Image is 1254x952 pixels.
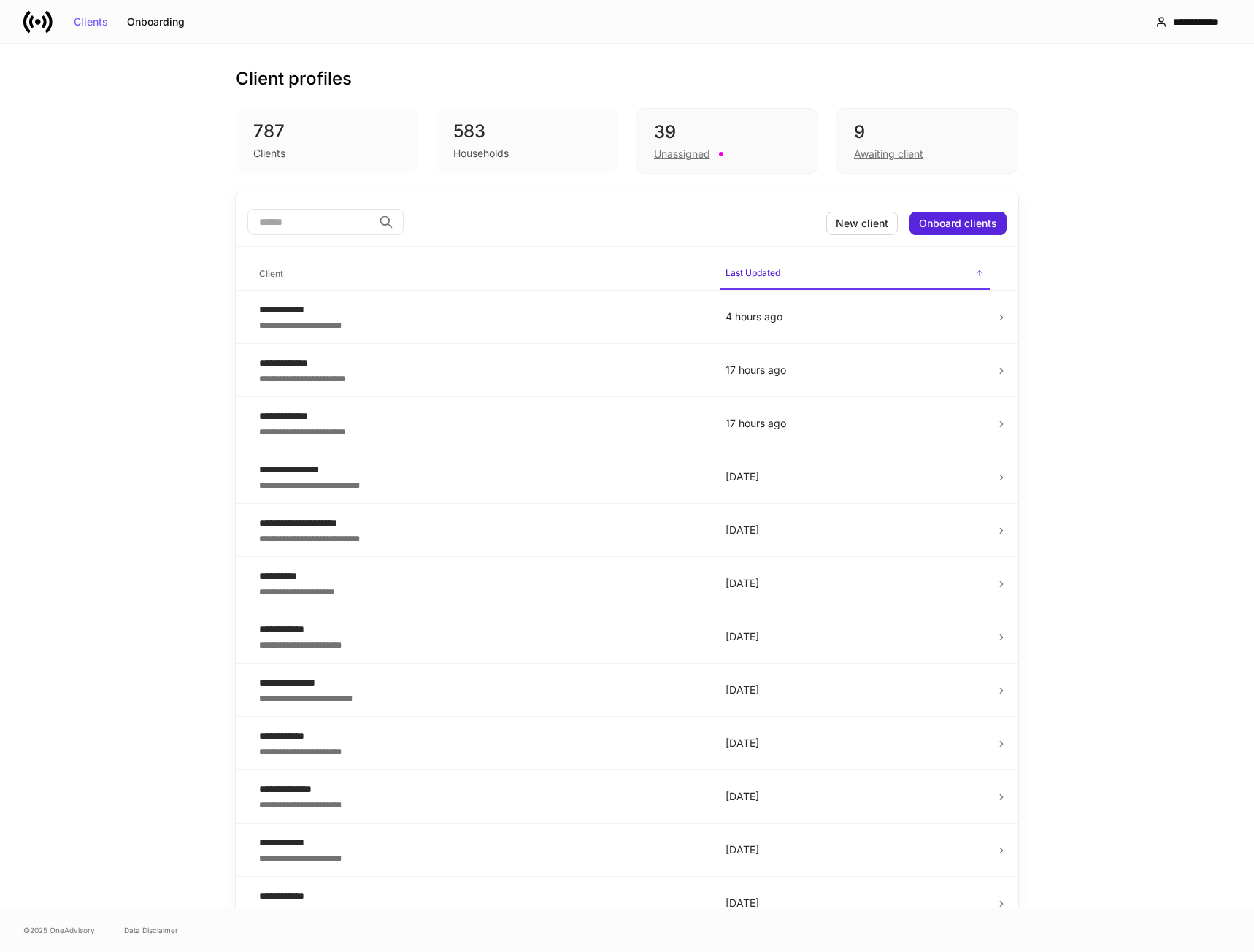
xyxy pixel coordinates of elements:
[726,416,984,431] p: 17 hours ago
[854,147,923,161] div: Awaiting client
[726,683,984,697] p: [DATE]
[654,147,710,161] div: Unassigned
[64,10,118,34] button: Clients
[726,266,780,280] h6: Last Updated
[726,310,984,324] p: 4 hours ago
[253,146,285,161] div: Clients
[726,523,984,537] p: [DATE]
[259,266,283,280] h6: Client
[720,258,990,290] span: Last Updated
[726,842,984,857] p: [DATE]
[726,576,984,591] p: [DATE]
[654,120,800,144] div: 39
[826,212,898,235] button: New client
[919,218,997,229] div: Onboard clients
[118,10,194,34] button: Onboarding
[236,67,352,91] h3: Client profiles
[836,218,888,229] div: New client
[124,924,178,936] a: Data Disclaimer
[127,17,185,27] div: Onboarding
[453,146,509,161] div: Households
[453,120,601,143] div: 583
[253,259,708,289] span: Client
[726,736,984,751] p: [DATE]
[74,17,108,27] div: Clients
[836,108,1018,174] div: 9Awaiting client
[253,120,401,143] div: 787
[726,896,984,910] p: [DATE]
[726,363,984,377] p: 17 hours ago
[726,629,984,644] p: [DATE]
[854,120,1000,144] div: 9
[909,212,1007,235] button: Onboard clients
[726,469,984,484] p: [DATE]
[726,789,984,804] p: [DATE]
[23,924,95,936] span: © 2025 OneAdvisory
[636,108,818,174] div: 39Unassigned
